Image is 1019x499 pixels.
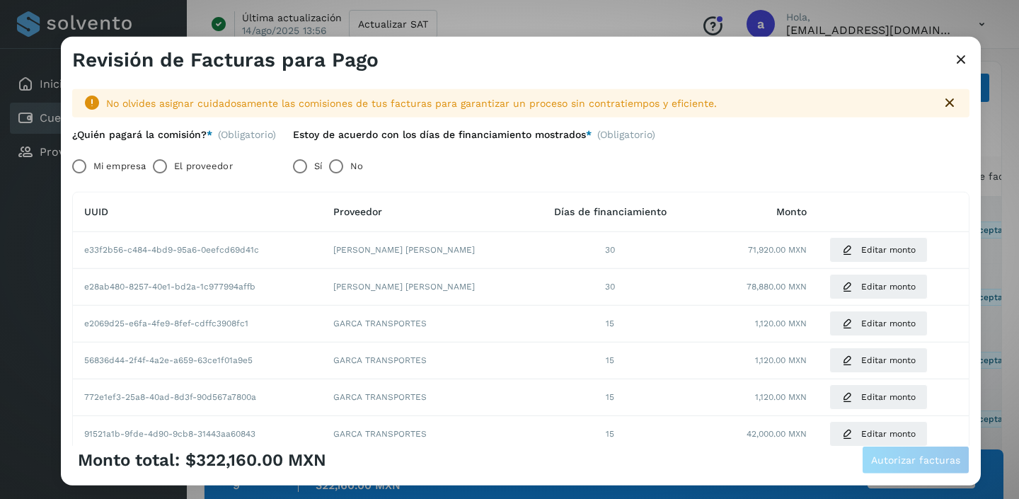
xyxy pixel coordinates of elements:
span: Editar monto [861,391,916,403]
td: GARCA TRANSPORTES [322,343,526,379]
span: 1,120.00 MXN [755,354,807,367]
span: $322,160.00 MXN [185,449,326,470]
span: 71,920.00 MXN [748,243,807,256]
button: Editar monto [829,384,928,410]
td: 15 [526,306,694,343]
div: No olvides asignar cuidadosamente las comisiones de tus facturas para garantizar un proceso sin c... [106,96,930,110]
label: Sí [314,152,322,180]
label: Mi empresa [93,152,146,180]
label: El proveedor [174,152,232,180]
span: (Obligatorio) [218,129,276,141]
td: 91521a1b-9fde-4d90-9cb8-31443aa60843 [73,416,322,453]
span: Editar monto [861,317,916,330]
label: ¿Quién pagará la comisión? [72,129,212,141]
label: Estoy de acuerdo con los días de financiamiento mostrados [293,129,592,141]
span: Editar monto [861,428,916,440]
button: Autorizar facturas [862,446,969,474]
span: Proveedor [333,206,382,217]
td: [PERSON_NAME] [PERSON_NAME] [322,232,526,269]
span: 78,880.00 MXN [747,280,807,293]
td: 772e1ef3-25a8-40ad-8d3f-90d567a7800a [73,379,322,416]
td: e33f2b56-c484-4bd9-95a6-0eefcd69d41c [73,232,322,269]
td: e2069d25-e6fa-4fe9-8fef-cdffc3908fc1 [73,306,322,343]
span: Monto [776,206,807,217]
span: Editar monto [861,354,916,367]
td: 15 [526,343,694,379]
td: 30 [526,232,694,269]
span: UUID [84,206,108,217]
td: 15 [526,416,694,453]
td: [PERSON_NAME] [PERSON_NAME] [322,269,526,306]
span: Monto total: [78,449,180,470]
span: (Obligatorio) [597,129,655,147]
td: 56836d44-2f4f-4a2e-a659-63ce1f01a9e5 [73,343,322,379]
span: 1,120.00 MXN [755,391,807,403]
button: Editar monto [829,421,928,447]
td: 30 [526,269,694,306]
span: 1,120.00 MXN [755,317,807,330]
span: Editar monto [861,243,916,256]
button: Editar monto [829,274,928,299]
button: Editar monto [829,237,928,263]
button: Editar monto [829,348,928,373]
span: Días de financiamiento [554,206,667,217]
h3: Revisión de Facturas para Pago [72,47,379,71]
td: GARCA TRANSPORTES [322,306,526,343]
td: GARCA TRANSPORTES [322,416,526,453]
td: 15 [526,379,694,416]
span: Autorizar facturas [871,455,960,465]
td: e28ab480-8257-40e1-bd2a-1c977994affb [73,269,322,306]
span: 42,000.00 MXN [747,428,807,440]
button: Editar monto [829,311,928,336]
td: GARCA TRANSPORTES [322,379,526,416]
span: Editar monto [861,280,916,293]
label: No [350,152,363,180]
